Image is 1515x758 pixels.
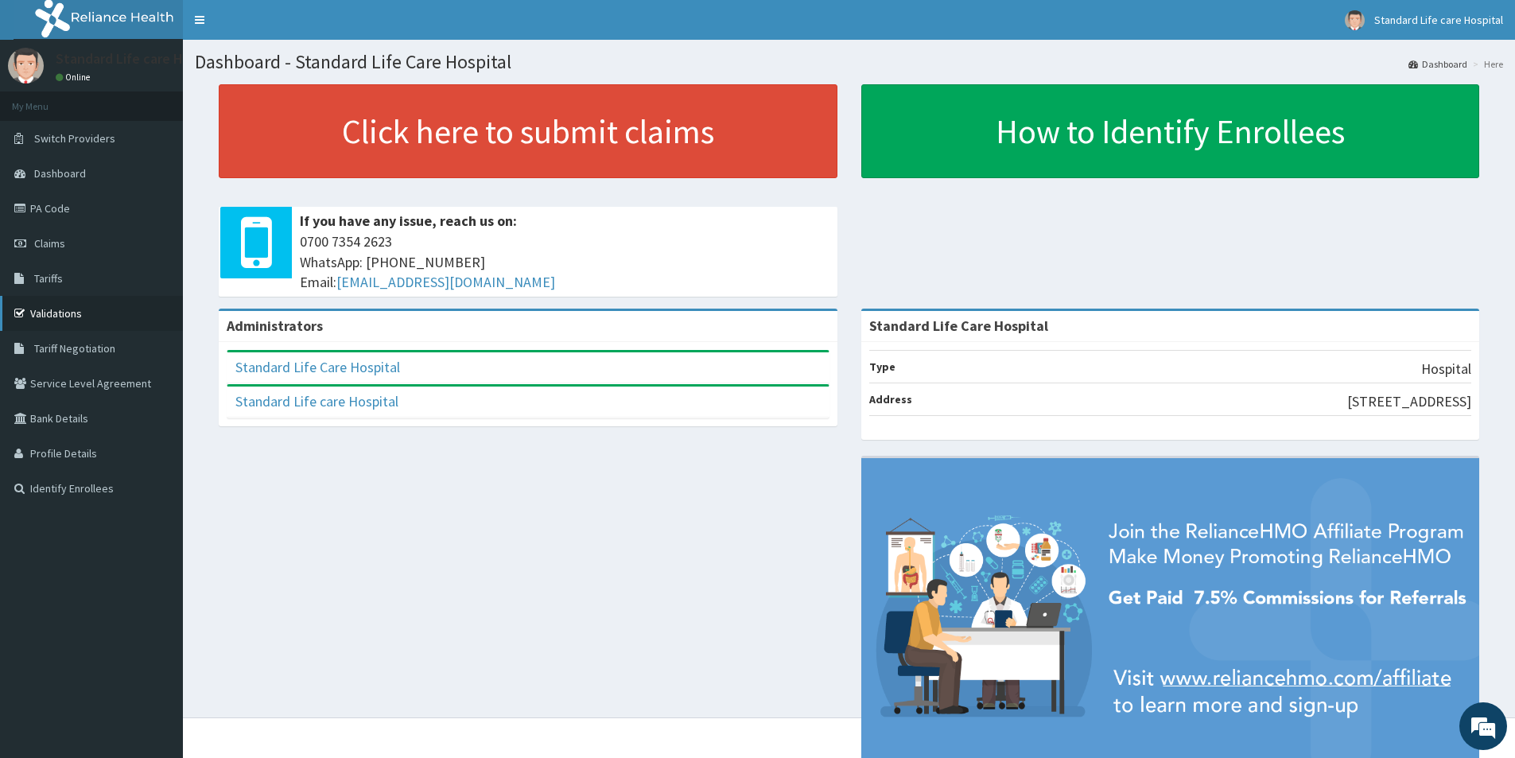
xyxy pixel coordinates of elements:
[8,48,44,84] img: User Image
[1408,57,1467,71] a: Dashboard
[56,52,226,66] p: Standard Life care Hospital
[861,84,1480,178] a: How to Identify Enrollees
[34,166,86,181] span: Dashboard
[56,72,94,83] a: Online
[1421,359,1471,379] p: Hospital
[869,392,912,406] b: Address
[235,392,398,410] a: Standard Life care Hospital
[219,84,837,178] a: Click here to submit claims
[34,341,115,356] span: Tariff Negotiation
[34,131,115,146] span: Switch Providers
[300,212,517,230] b: If you have any issue, reach us on:
[336,273,555,291] a: [EMAIL_ADDRESS][DOMAIN_NAME]
[1469,57,1503,71] li: Here
[227,317,323,335] b: Administrators
[34,236,65,251] span: Claims
[34,271,63,286] span: Tariffs
[1374,13,1503,27] span: Standard Life care Hospital
[1347,391,1471,412] p: [STREET_ADDRESS]
[235,358,400,376] a: Standard Life Care Hospital
[1345,10,1365,30] img: User Image
[869,317,1048,335] strong: Standard Life Care Hospital
[300,231,829,293] span: 0700 7354 2623 WhatsApp: [PHONE_NUMBER] Email:
[195,52,1503,72] h1: Dashboard - Standard Life Care Hospital
[869,360,895,374] b: Type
